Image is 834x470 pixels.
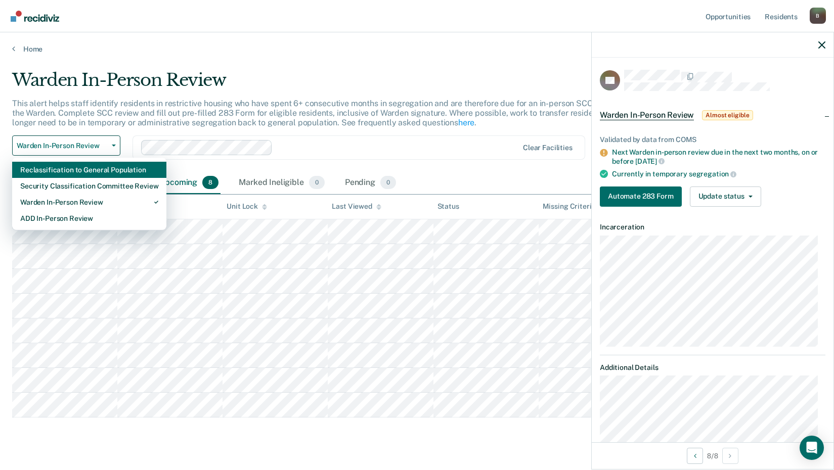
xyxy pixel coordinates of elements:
div: Missing Criteria [543,202,596,211]
span: 0 [380,176,396,189]
div: Open Intercom Messenger [800,436,824,460]
div: Validated by data from COMS [600,135,825,144]
span: segregation [689,170,736,178]
a: here [458,118,474,127]
a: Navigate to form link [600,186,686,207]
div: Next Warden in-person review due in the next two months, on or before [DATE] [612,148,825,165]
img: Recidiviz [11,11,59,22]
button: Next Opportunity [722,448,738,464]
button: Automate 283 Form [600,186,682,207]
div: Status [437,202,459,211]
span: Almost eligible [702,110,753,120]
p: This alert helps staff identify residents in restrictive housing who have spent 6+ consecutive mo... [12,99,636,127]
div: Pending [343,172,398,194]
dt: Additional Details [600,363,825,372]
div: Unit Lock [227,202,267,211]
span: 0 [309,176,325,189]
span: 8 [202,176,218,189]
div: Marked Ineligible [237,172,327,194]
div: Clear facilities [523,144,573,152]
div: Reclassification to General Population [20,162,158,178]
span: Warden In-Person Review [600,110,694,120]
button: Profile dropdown button [810,8,826,24]
div: Last Viewed [332,202,381,211]
div: Upcoming [157,172,221,194]
div: Warden In-Person ReviewAlmost eligible [592,99,833,131]
div: B [810,8,826,24]
span: Warden In-Person Review [17,142,108,150]
button: Update status [690,186,761,207]
div: 8 / 8 [592,442,833,469]
div: Security Classification Committee Review [20,178,158,194]
div: Warden In-Person Review [12,70,638,99]
a: Home [12,44,822,54]
div: Warden In-Person Review [20,194,158,210]
div: ADD In-Person Review [20,210,158,226]
dt: Incarceration [600,223,825,231]
div: Currently in temporary [612,169,825,178]
button: Previous Opportunity [687,448,703,464]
